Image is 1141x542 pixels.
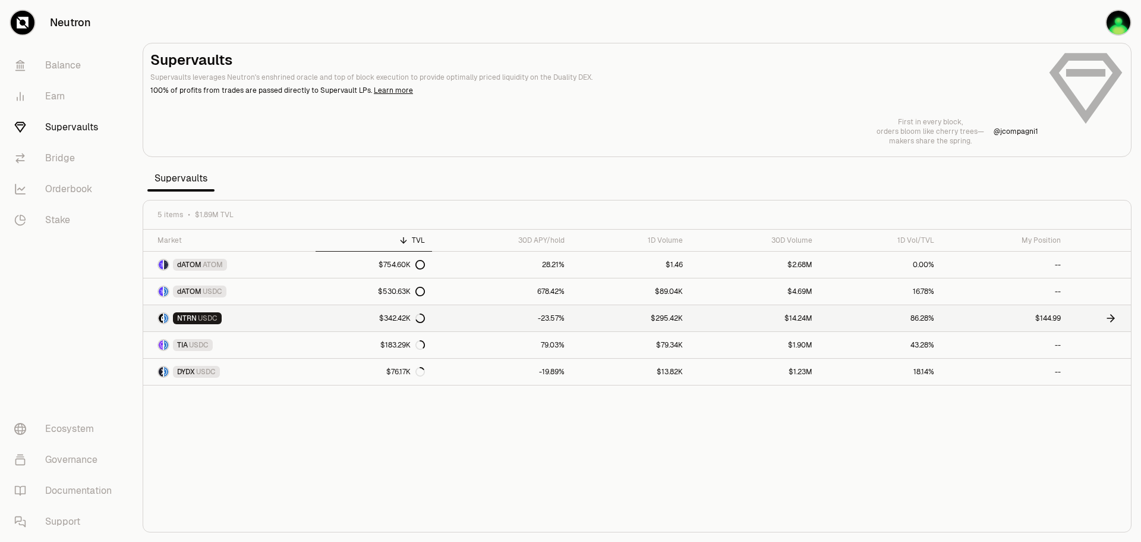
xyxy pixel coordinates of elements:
[159,367,163,377] img: DYDX Logo
[5,444,128,475] a: Governance
[690,359,819,385] a: $1.23M
[5,475,128,506] a: Documentation
[432,305,572,331] a: -23.57%
[5,413,128,444] a: Ecosystem
[819,359,941,385] a: 18.14%
[5,81,128,112] a: Earn
[877,136,984,146] p: makers share the spring.
[819,305,941,331] a: 86.28%
[164,367,168,377] img: USDC Logo
[941,359,1067,385] a: --
[5,112,128,143] a: Supervaults
[378,287,425,296] div: $530.63K
[690,252,819,278] a: $2.68M
[164,260,168,270] img: ATOM Logo
[572,252,690,278] a: $1.46
[819,332,941,358] a: 43.28%
[177,314,197,323] span: NTRN
[150,85,1038,96] p: 100% of profits from trades are passed directly to Supervault LPs.
[159,314,163,323] img: NTRN Logo
[690,332,819,358] a: $1.90M
[572,305,690,331] a: $295.42K
[164,314,168,323] img: USDC Logo
[5,205,128,236] a: Stake
[941,252,1067,278] a: --
[572,332,690,358] a: $79.34K
[316,332,431,358] a: $183.29K
[374,86,413,95] a: Learn more
[143,305,316,331] a: NTRN LogoUSDC LogoNTRNUSDC
[157,210,183,220] span: 5 items
[380,340,425,350] div: $183.29K
[572,278,690,305] a: $89.04K
[177,260,201,270] span: dATOM
[5,50,128,81] a: Balance
[994,127,1038,136] a: @jcompagni1
[177,367,195,377] span: DYDX
[143,332,316,358] a: TIA LogoUSDC LogoTIAUSDC
[877,117,984,146] a: First in every block,orders bloom like cherry trees—makers share the spring.
[941,332,1067,358] a: --
[1107,11,1130,35] img: Frost_Ledger
[159,287,163,296] img: dATOM Logo
[948,236,1060,245] div: My Position
[379,260,425,270] div: $754.60K
[316,359,431,385] a: $76.17K
[157,236,308,245] div: Market
[195,210,234,220] span: $1.89M TVL
[203,287,222,296] span: USDC
[177,287,201,296] span: dATOM
[572,359,690,385] a: $13.82K
[5,143,128,174] a: Bridge
[941,305,1067,331] a: $144.99
[432,332,572,358] a: 79.03%
[150,51,1038,70] h2: Supervaults
[147,167,215,190] span: Supervaults
[143,252,316,278] a: dATOM LogoATOM LogodATOMATOM
[150,72,1038,83] p: Supervaults leverages Neutron's enshrined oracle and top of block execution to provide optimally ...
[690,278,819,305] a: $4.69M
[877,117,984,127] p: First in every block,
[5,174,128,205] a: Orderbook
[697,236,812,245] div: 30D Volume
[196,367,216,377] span: USDC
[994,127,1038,136] p: @ jcompagni1
[164,340,168,350] img: USDC Logo
[159,340,163,350] img: TIA Logo
[177,340,188,350] span: TIA
[143,359,316,385] a: DYDX LogoUSDC LogoDYDXUSDC
[316,252,431,278] a: $754.60K
[941,278,1067,305] a: --
[379,314,425,323] div: $342.42K
[189,340,209,350] span: USDC
[827,236,934,245] div: 1D Vol/TVL
[198,314,218,323] span: USDC
[5,506,128,537] a: Support
[439,236,565,245] div: 30D APY/hold
[819,252,941,278] a: 0.00%
[432,359,572,385] a: -19.89%
[432,252,572,278] a: 28.21%
[386,367,425,377] div: $76.17K
[143,278,316,305] a: dATOM LogoUSDC LogodATOMUSDC
[690,305,819,331] a: $14.24M
[316,278,431,305] a: $530.63K
[203,260,223,270] span: ATOM
[316,305,431,331] a: $342.42K
[432,278,572,305] a: 678.42%
[323,236,424,245] div: TVL
[877,127,984,136] p: orders bloom like cherry trees—
[159,260,163,270] img: dATOM Logo
[579,236,683,245] div: 1D Volume
[819,278,941,305] a: 16.78%
[164,287,168,296] img: USDC Logo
